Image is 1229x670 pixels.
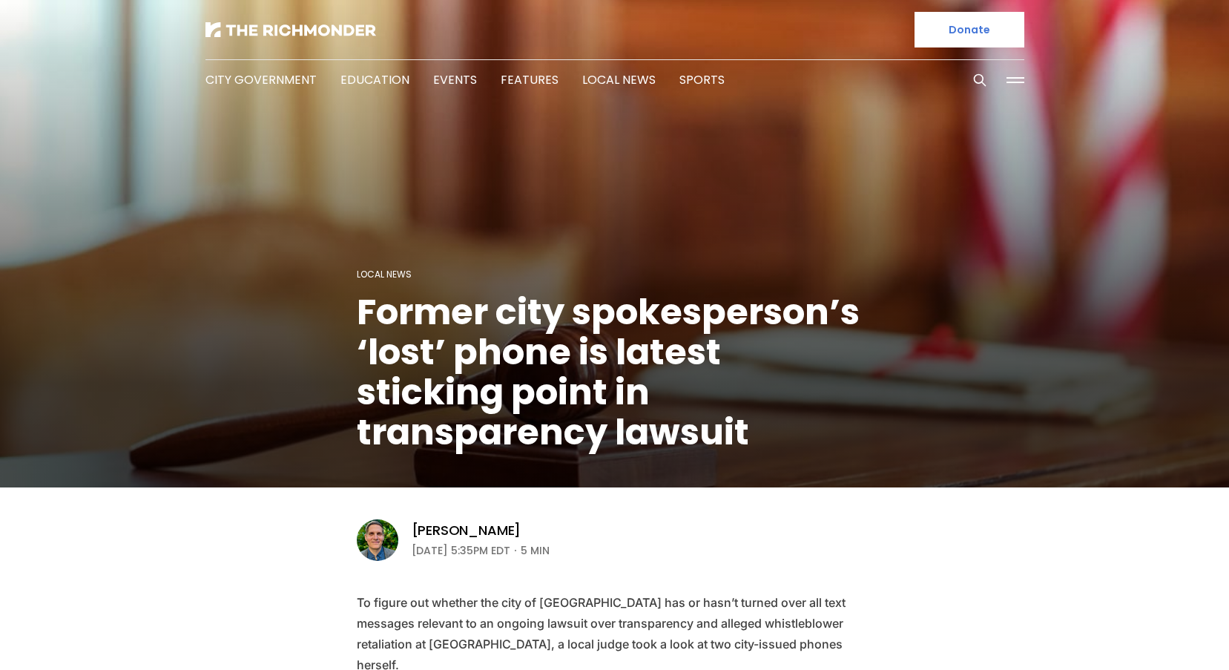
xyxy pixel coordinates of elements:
a: Local News [582,71,656,88]
a: [PERSON_NAME] [412,522,521,539]
a: Features [501,71,559,88]
p: To figure out whether the city of [GEOGRAPHIC_DATA] has or hasn’t turned over all text messages r... [357,592,873,654]
a: Sports [679,71,725,88]
a: Education [340,71,409,88]
img: The Richmonder [205,22,376,37]
h1: Former city spokesperson’s ‘lost’ phone is latest sticking point in transparency lawsuit [357,292,873,453]
img: Graham Moomaw [357,519,398,561]
button: Search this site [969,69,991,91]
a: Donate [915,12,1024,47]
time: [DATE] 5:35PM EDT [412,542,510,559]
a: City Government [205,71,317,88]
a: Local News [357,268,412,280]
a: Events [433,71,477,88]
span: 5 min [521,542,550,559]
